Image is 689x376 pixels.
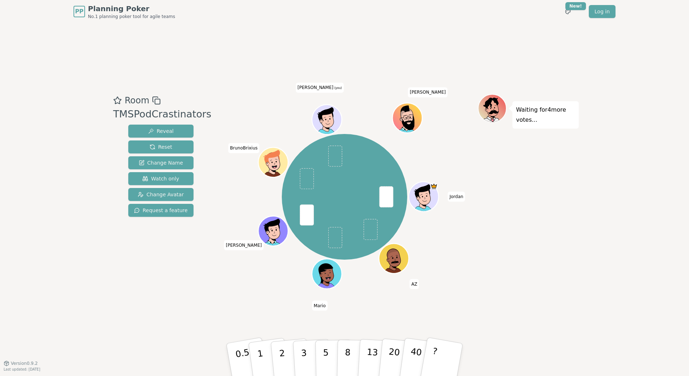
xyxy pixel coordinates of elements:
button: New! [561,5,574,18]
span: Click to change your name [312,301,327,311]
div: New! [565,2,586,10]
span: Reveal [148,127,174,135]
a: PPPlanning PokerNo.1 planning poker tool for agile teams [74,4,175,19]
span: Version 0.9.2 [11,361,38,366]
span: Room [125,94,149,107]
span: No.1 planning poker tool for agile teams [88,14,175,19]
span: Click to change your name [296,83,344,93]
span: Jordan is the host [430,183,438,190]
span: Reset [150,143,172,151]
button: Add as favourite [113,94,122,107]
button: Change Avatar [128,188,194,201]
span: Watch only [142,175,179,182]
p: Waiting for 4 more votes... [516,105,575,125]
span: Planning Poker [88,4,175,14]
span: Change Avatar [138,191,184,198]
button: Reset [128,140,194,153]
span: PP [75,7,83,16]
button: Request a feature [128,204,194,217]
button: Click to change your avatar [313,106,341,134]
span: Click to change your name [224,240,264,250]
span: Last updated: [DATE] [4,367,40,371]
div: TMSPodCrastinators [113,107,211,122]
span: Change Name [139,159,183,166]
span: Request a feature [134,207,188,214]
button: Change Name [128,156,194,169]
span: Click to change your name [408,88,448,98]
span: Click to change your name [409,279,419,289]
span: Click to change your name [448,192,465,202]
span: Click to change your name [228,143,259,153]
span: (you) [333,87,342,90]
button: Reveal [128,125,194,138]
button: Watch only [128,172,194,185]
button: Version0.9.2 [4,361,38,366]
a: Log in [589,5,615,18]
